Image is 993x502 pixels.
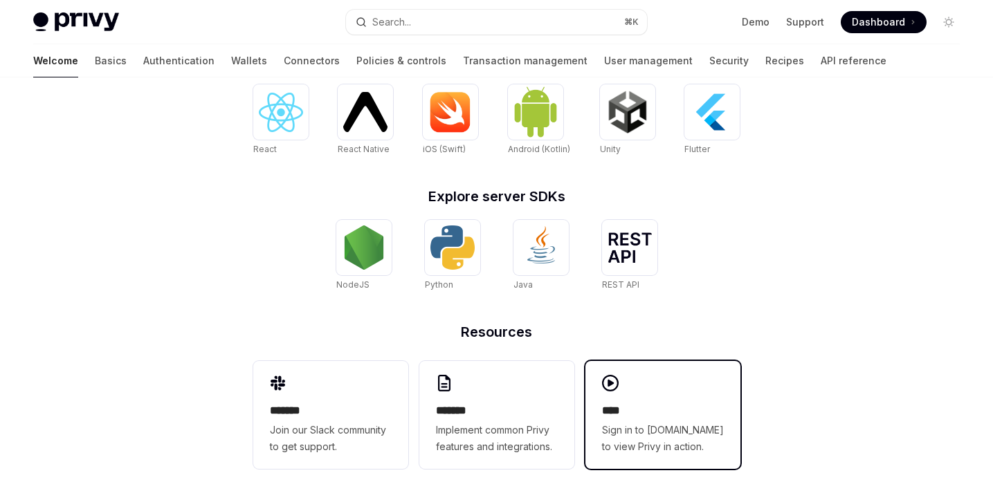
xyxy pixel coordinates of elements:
[463,44,587,77] a: Transaction management
[608,232,652,263] img: REST API
[513,220,569,292] a: JavaJava
[709,44,749,77] a: Security
[821,44,886,77] a: API reference
[600,84,655,156] a: UnityUnity
[508,144,570,154] span: Android (Kotlin)
[513,279,533,290] span: Java
[425,279,453,290] span: Python
[253,144,277,154] span: React
[336,279,370,290] span: NodeJS
[95,44,127,77] a: Basics
[602,422,724,455] span: Sign in to [DOMAIN_NAME] to view Privy in action.
[684,84,740,156] a: FlutterFlutter
[602,220,657,292] a: REST APIREST API
[343,92,388,131] img: React Native
[423,84,478,156] a: iOS (Swift)iOS (Swift)
[423,144,466,154] span: iOS (Swift)
[786,15,824,29] a: Support
[508,84,570,156] a: Android (Kotlin)Android (Kotlin)
[253,189,740,203] h2: Explore server SDKs
[33,12,119,32] img: light logo
[519,225,563,270] img: Java
[419,361,574,469] a: **** **Implement common Privy features and integrations.
[765,44,804,77] a: Recipes
[513,86,558,138] img: Android (Kotlin)
[684,144,710,154] span: Flutter
[143,44,215,77] a: Authentication
[338,144,390,154] span: React Native
[270,422,392,455] span: Join our Slack community to get support.
[356,44,446,77] a: Policies & controls
[604,44,693,77] a: User management
[938,11,960,33] button: Toggle dark mode
[372,14,411,30] div: Search...
[284,44,340,77] a: Connectors
[253,325,740,339] h2: Resources
[430,225,475,270] img: Python
[428,91,473,133] img: iOS (Swift)
[231,44,267,77] a: Wallets
[690,90,734,134] img: Flutter
[253,84,309,156] a: ReactReact
[436,422,558,455] span: Implement common Privy features and integrations.
[253,361,408,469] a: **** **Join our Slack community to get support.
[425,220,480,292] a: PythonPython
[602,279,639,290] span: REST API
[624,17,639,28] span: ⌘ K
[346,10,648,35] button: Search...⌘K
[742,15,769,29] a: Demo
[336,220,392,292] a: NodeJSNodeJS
[33,44,78,77] a: Welcome
[605,90,650,134] img: Unity
[259,93,303,132] img: React
[342,225,386,270] img: NodeJS
[585,361,740,469] a: ****Sign in to [DOMAIN_NAME] to view Privy in action.
[600,144,621,154] span: Unity
[841,11,927,33] a: Dashboard
[852,15,905,29] span: Dashboard
[338,84,393,156] a: React NativeReact Native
